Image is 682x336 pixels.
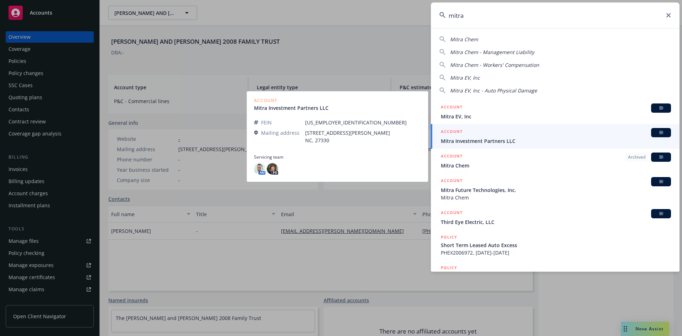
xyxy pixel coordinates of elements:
[628,154,645,160] span: Archived
[450,49,534,55] span: Mitra Chem - Management Liability
[431,124,680,149] a: ACCOUNTBIMitra Investment Partners LLC
[654,154,668,160] span: BI
[654,178,668,185] span: BI
[441,153,462,161] h5: ACCOUNT
[441,177,462,186] h5: ACCOUNT
[441,218,671,226] span: Third Eye Electric, LLC
[441,249,671,256] span: PHEX2006972, [DATE]-[DATE]
[441,241,671,249] span: Short Term Leased Auto Excess
[450,74,480,81] span: Mitra EV, Inc
[441,209,462,218] h5: ACCOUNT
[431,205,680,230] a: ACCOUNTBIThird Eye Electric, LLC
[441,113,671,120] span: Mitra EV, Inc
[431,149,680,173] a: ACCOUNTArchivedBIMitra Chem
[654,210,668,217] span: BI
[441,103,462,112] h5: ACCOUNT
[441,162,671,169] span: Mitra Chem
[441,234,457,241] h5: POLICY
[654,129,668,136] span: BI
[431,260,680,291] a: POLICY
[441,186,671,194] span: Mitra Future Technologies, Inc.
[654,105,668,111] span: BI
[441,128,462,137] h5: ACCOUNT
[431,173,680,205] a: ACCOUNTBIMitra Future Technologies, Inc.Mitra Chem
[450,36,478,43] span: Mitra Chem
[450,87,537,94] span: Mitra EV, Inc - Auto Physical Damage
[441,137,671,145] span: Mitra Investment Partners LLC
[450,62,539,68] span: Mitra Chem - Workers' Compensation
[441,264,457,271] h5: POLICY
[431,230,680,260] a: POLICYShort Term Leased Auto ExcessPHEX2006972, [DATE]-[DATE]
[441,194,671,201] span: Mitra Chem
[431,2,680,28] input: Search...
[431,100,680,124] a: ACCOUNTBIMitra EV, Inc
